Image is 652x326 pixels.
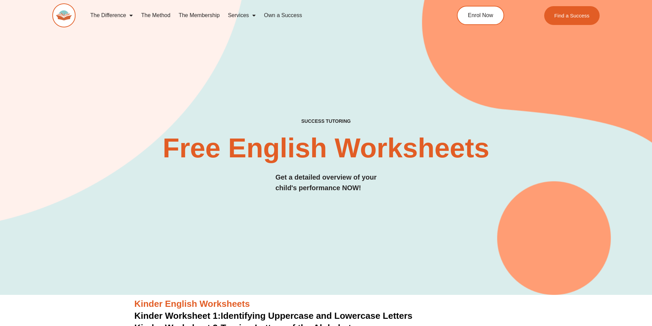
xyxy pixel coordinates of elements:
h3: Kinder English Worksheets [135,298,518,310]
a: The Method [137,8,174,23]
a: The Membership [175,8,224,23]
a: Services [224,8,260,23]
a: Enrol Now [457,6,504,25]
h4: SUCCESS TUTORING​ [245,118,407,124]
span: Enrol Now [468,13,493,18]
span: Kinder Worksheet 1: [135,311,221,321]
a: Own a Success [260,8,306,23]
h2: Free English Worksheets​ [145,134,507,162]
h3: Get a detailed overview of your child's performance NOW! [276,172,377,193]
a: Kinder Worksheet 1:Identifying Uppercase and Lowercase Letters [135,311,413,321]
span: Find a Success [554,13,590,18]
nav: Menu [86,8,426,23]
a: Find a Success [544,6,600,25]
a: The Difference [86,8,137,23]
